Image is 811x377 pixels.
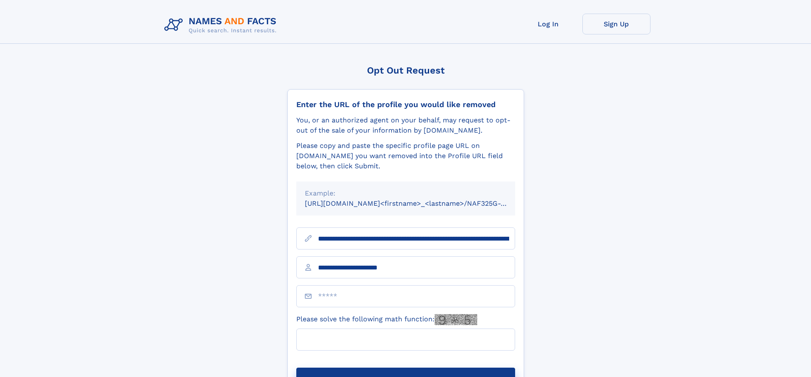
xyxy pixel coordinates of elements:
[296,100,515,109] div: Enter the URL of the profile you would like removed
[296,314,477,325] label: Please solve the following math function:
[305,188,507,198] div: Example:
[296,115,515,136] div: You, or an authorized agent on your behalf, may request to opt-out of the sale of your informatio...
[161,14,284,37] img: Logo Names and Facts
[296,141,515,171] div: Please copy and paste the specific profile page URL on [DOMAIN_NAME] you want removed into the Pr...
[287,65,524,76] div: Opt Out Request
[305,199,531,207] small: [URL][DOMAIN_NAME]<firstname>_<lastname>/NAF325G-xxxxxxxx
[514,14,582,34] a: Log In
[582,14,651,34] a: Sign Up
